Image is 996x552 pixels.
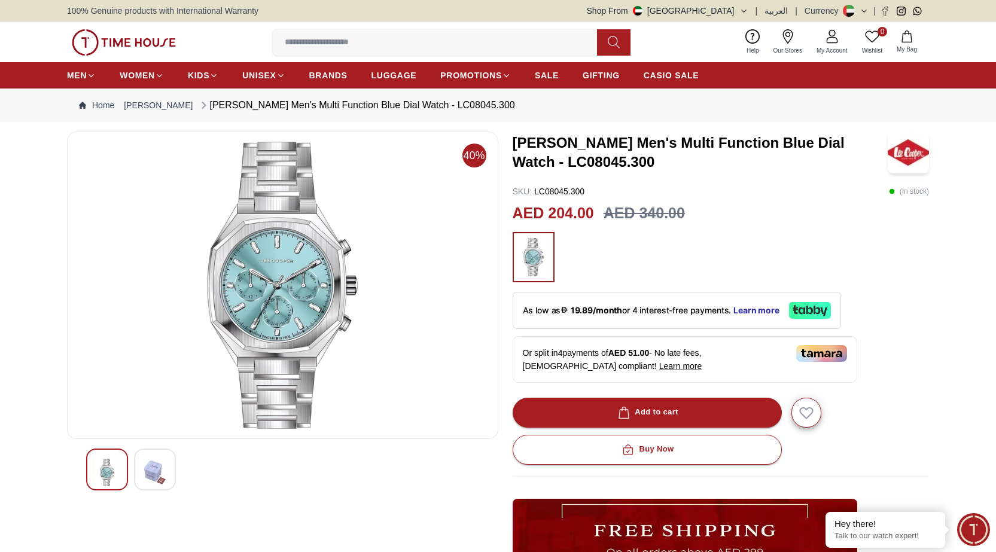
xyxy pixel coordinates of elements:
[371,65,417,86] a: LUGGAGE
[888,132,929,173] img: Lee Cooper Men's Multi Function Blue Dial Watch - LC08045.300
[892,45,922,54] span: My Bag
[890,28,924,56] button: My Bag
[834,518,936,530] div: Hey there!
[309,65,348,86] a: BRANDS
[633,6,642,16] img: United Arab Emirates
[188,65,218,86] a: KIDS
[913,7,922,16] a: Whatsapp
[878,27,887,36] span: 0
[513,336,857,383] div: Or split in 4 payments of - No late fees, [DEMOGRAPHIC_DATA] compliant!
[535,69,559,81] span: SALE
[513,435,782,465] button: Buy Now
[513,185,585,197] p: LC08045.300
[79,99,114,111] a: Home
[739,27,766,57] a: Help
[742,46,764,55] span: Help
[644,69,699,81] span: CASIO SALE
[583,69,620,81] span: GIFTING
[889,185,929,197] p: ( In stock )
[881,7,890,16] a: Facebook
[67,65,96,86] a: MEN
[855,27,890,57] a: 0Wishlist
[608,348,649,358] span: AED 51.00
[120,65,164,86] a: WOMEN
[812,46,852,55] span: My Account
[124,99,193,111] a: [PERSON_NAME]
[462,144,486,167] span: 40%
[897,7,906,16] a: Instagram
[616,405,678,419] div: Add to cart
[96,459,118,486] img: Lee Cooper Men's Multi Function Blue Dial Watch - LC08045.300
[620,443,674,456] div: Buy Now
[519,238,549,276] img: ...
[535,65,559,86] a: SALE
[513,187,532,196] span: SKU :
[766,27,809,57] a: Our Stores
[67,69,87,81] span: MEN
[513,398,782,428] button: Add to cart
[309,69,348,81] span: BRANDS
[371,69,417,81] span: LUGGAGE
[583,65,620,86] a: GIFTING
[242,69,276,81] span: UNISEX
[72,29,176,56] img: ...
[764,5,788,17] button: العربية
[120,69,155,81] span: WOMEN
[795,5,797,17] span: |
[188,69,209,81] span: KIDS
[834,531,936,541] p: Talk to our watch expert!
[644,65,699,86] a: CASIO SALE
[513,133,888,172] h3: [PERSON_NAME] Men's Multi Function Blue Dial Watch - LC08045.300
[513,202,594,225] h2: AED 204.00
[440,69,502,81] span: PROMOTIONS
[805,5,843,17] div: Currency
[77,142,488,429] img: Lee Cooper Men's Multi Function Blue Dial Watch - LC08045.300
[796,345,847,362] img: Tamara
[67,5,258,17] span: 100% Genuine products with International Warranty
[198,98,515,112] div: [PERSON_NAME] Men's Multi Function Blue Dial Watch - LC08045.300
[67,89,929,122] nav: Breadcrumb
[957,513,990,546] div: Chat Widget
[857,46,887,55] span: Wishlist
[587,5,748,17] button: Shop From[GEOGRAPHIC_DATA]
[144,459,166,486] img: Lee Cooper Men's Multi Function Blue Dial Watch - LC08045.300
[873,5,876,17] span: |
[604,202,685,225] h3: AED 340.00
[769,46,807,55] span: Our Stores
[659,361,702,371] span: Learn more
[242,65,285,86] a: UNISEX
[756,5,758,17] span: |
[440,65,511,86] a: PROMOTIONS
